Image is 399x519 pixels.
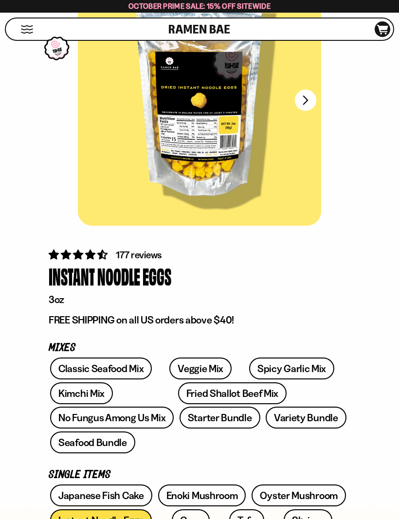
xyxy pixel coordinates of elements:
[49,470,350,480] p: Single Items
[49,293,350,306] p: 3oz
[143,262,171,291] div: Eggs
[50,407,174,429] a: No Fungus Among Us Mix
[50,484,152,506] a: Japanese Fish Cake
[249,358,334,379] a: Spicy Garlic Mix
[50,358,152,379] a: Classic Seafood Mix
[169,358,232,379] a: Veggie Mix
[178,382,287,404] a: Fried Shallot Beef Mix
[49,314,350,326] p: FREE SHIPPING on all US orders above $40!
[295,89,316,111] button: Next
[266,407,346,429] a: Variety Bundle
[252,484,346,506] a: Oyster Mushroom
[49,249,109,261] span: 4.71 stars
[50,431,135,453] a: Seafood Bundle
[97,262,140,291] div: Noodle
[49,343,350,353] p: Mixes
[128,1,271,11] span: October Prime Sale: 15% off Sitewide
[50,382,113,404] a: Kimchi Mix
[116,249,162,261] span: 177 reviews
[20,25,34,34] button: Mobile Menu Trigger
[158,484,246,506] a: Enoki Mushroom
[180,407,260,429] a: Starter Bundle
[49,262,95,291] div: Instant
